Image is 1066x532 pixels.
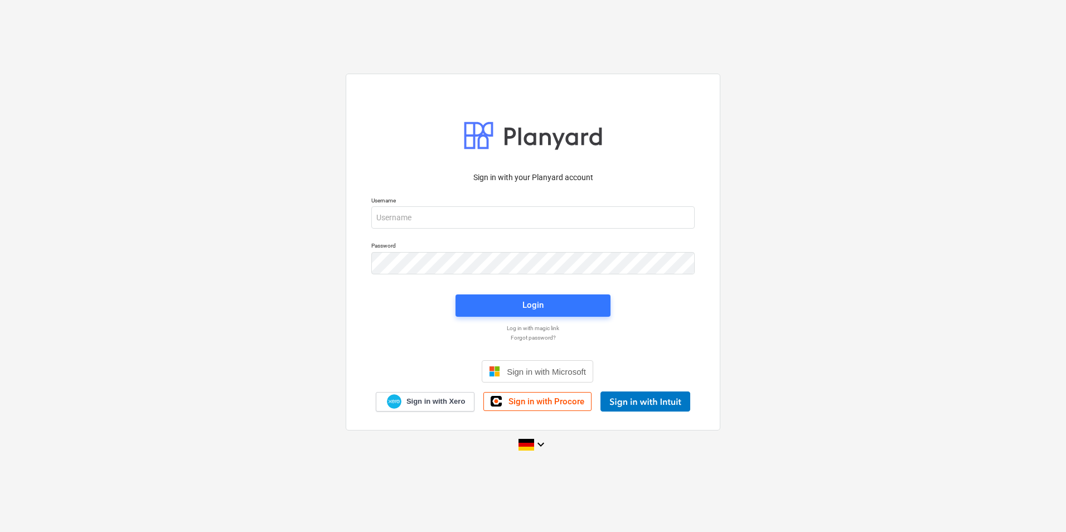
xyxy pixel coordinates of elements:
[371,172,695,183] p: Sign in with your Planyard account
[371,206,695,229] input: Username
[366,334,700,341] a: Forgot password?
[366,325,700,332] a: Log in with magic link
[534,438,547,451] i: keyboard_arrow_down
[406,396,465,407] span: Sign in with Xero
[387,394,401,409] img: Xero logo
[522,298,544,312] div: Login
[489,366,500,377] img: Microsoft logo
[371,242,695,252] p: Password
[376,392,475,412] a: Sign in with Xero
[508,396,584,407] span: Sign in with Procore
[507,367,586,376] span: Sign in with Microsoft
[371,197,695,206] p: Username
[483,392,592,411] a: Sign in with Procore
[456,294,610,317] button: Login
